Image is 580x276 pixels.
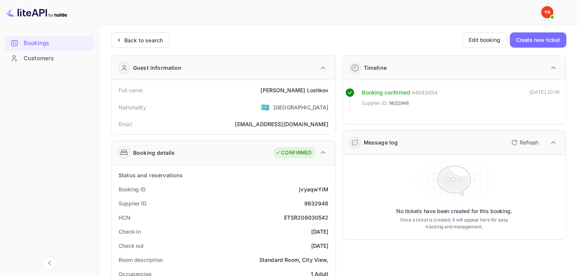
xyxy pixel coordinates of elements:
[5,36,94,51] div: Bookings
[5,51,94,66] div: Customers
[119,120,132,128] div: Email
[311,228,329,236] div: [DATE]
[235,120,328,128] div: [EMAIL_ADDRESS][DOMAIN_NAME]
[362,88,410,97] div: Booking confirmed
[261,100,270,114] span: United States
[119,86,143,94] div: Full name
[530,88,560,111] div: [DATE] 10:06
[364,64,387,72] div: Timeline
[273,103,329,111] div: [GEOGRAPHIC_DATA]
[507,136,541,149] button: Refresh
[119,213,130,221] div: HCN
[124,36,163,44] div: Back to search
[396,207,512,215] p: No tickets have been created for this booking.
[510,32,566,48] button: Create new ticket
[119,256,162,264] div: Room description
[304,199,328,207] div: 9632948
[394,217,514,230] p: Once a ticket is created, it will appear here for easy tracking and management.
[299,185,328,193] div: jvyaqwYiM
[6,6,67,18] img: LiteAPI logo
[541,6,553,18] img: Yandex Support
[119,228,141,236] div: Check-in
[259,256,329,264] div: Standard Room, City View,
[119,185,146,193] div: Booking ID
[260,86,328,94] div: [PERSON_NAME] Loshkov
[275,149,312,157] div: CONFIRMED
[43,256,56,270] button: Collapse navigation
[24,54,90,63] div: Customers
[119,199,146,207] div: Supplier ID
[284,213,329,221] div: ETSR206030542
[411,88,437,97] div: # 4043454
[133,149,175,157] div: Booking details
[24,39,90,48] div: Bookings
[364,138,398,146] div: Message log
[5,51,94,65] a: Customers
[5,36,94,50] a: Bookings
[119,171,183,179] div: Status and reservations
[119,242,144,250] div: Check out
[362,99,389,107] span: Supplier ID:
[520,138,538,146] p: Refresh
[311,242,329,250] div: [DATE]
[133,64,182,72] div: Guest information
[462,32,507,48] button: Edit booking
[389,99,409,107] span: 9632948
[119,103,146,111] div: Nationality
